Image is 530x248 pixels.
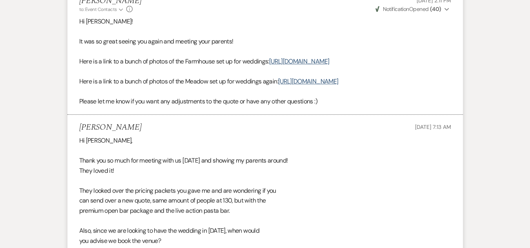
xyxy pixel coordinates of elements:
[278,77,338,85] a: [URL][DOMAIN_NAME]
[374,5,451,13] button: NotificationOpened (40)
[79,36,451,47] p: It was so great seeing you again and meeting your parents!
[415,123,451,130] span: [DATE] 7:13 AM
[79,96,451,107] p: Please let me know if you want any adjustments to the quote or have any other questions :)
[79,6,124,13] button: to: Event Contacts
[79,6,117,13] span: to: Event Contacts
[79,123,142,132] h5: [PERSON_NAME]
[79,76,451,87] p: Here is a link to a bunch of photos of the Meadow set up for weddings again:
[383,5,409,13] span: Notification
[375,5,441,13] span: Opened
[79,16,451,27] p: Hi [PERSON_NAME]!
[430,5,441,13] strong: ( 40 )
[269,57,329,65] a: [URL][DOMAIN_NAME]
[79,56,451,67] p: Here is a link to a bunch of photos of the Farmhouse set up for weddings:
